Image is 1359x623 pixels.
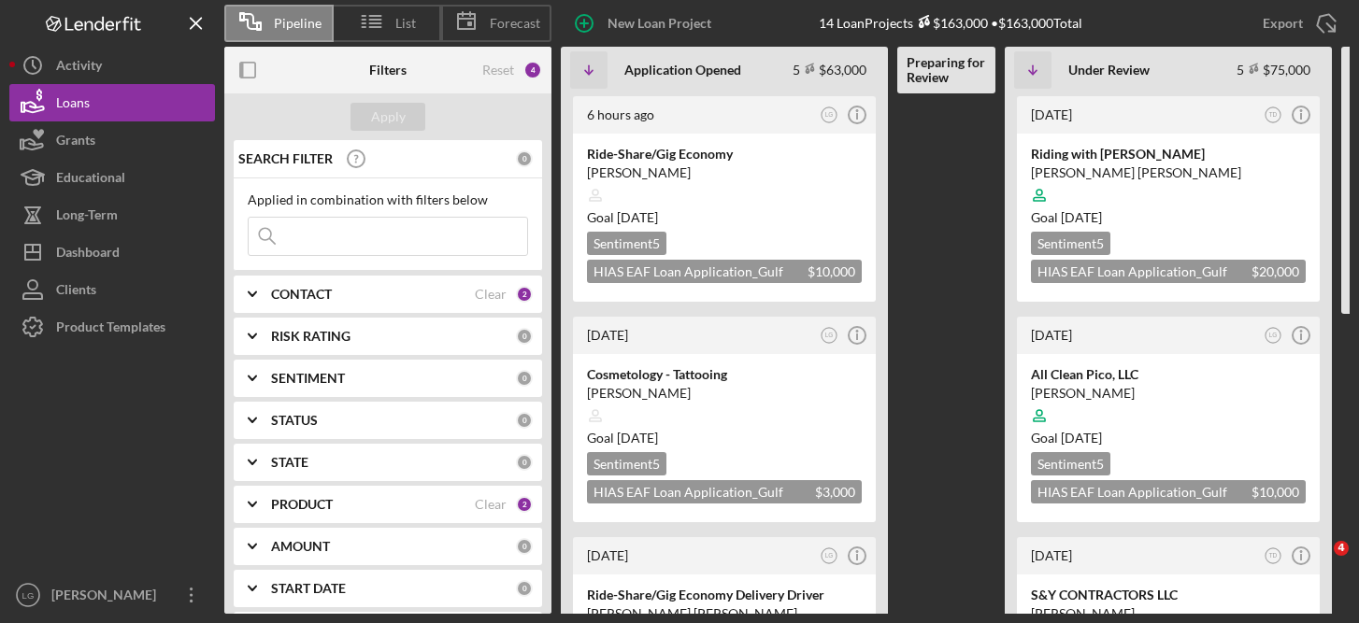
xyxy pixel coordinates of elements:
[1061,209,1102,225] time: 11/02/2025
[56,271,96,313] div: Clients
[561,5,730,42] button: New Loan Project
[9,234,215,271] button: Dashboard
[516,328,533,345] div: 0
[56,47,102,89] div: Activity
[819,15,1082,31] div: 14 Loan Projects • $163,000 Total
[1252,263,1299,279] span: $20,000
[271,413,318,428] b: STATUS
[475,497,507,512] div: Clear
[1031,430,1102,446] span: Goal
[271,371,345,386] b: SENTIMENT
[1031,604,1306,623] div: [PERSON_NAME]
[1031,327,1072,343] time: 2025-08-14 17:53
[808,263,855,279] span: $10,000
[1261,544,1286,569] button: TD
[587,260,862,283] div: HIAS EAF Loan Application_Gulf Coast JFCS
[1068,63,1150,78] b: Under Review
[9,271,215,308] a: Clients
[1031,209,1102,225] span: Goal
[271,539,330,554] b: AMOUNT
[523,61,542,79] div: 4
[56,196,118,238] div: Long-Term
[9,47,215,84] button: Activity
[617,430,658,446] time: 10/27/2025
[395,16,416,31] span: List
[587,586,862,604] div: Ride-Share/Gig Economy Delivery Driver
[587,327,628,343] time: 2025-08-19 00:20
[271,497,333,512] b: PRODUCT
[9,121,215,159] button: Grants
[22,590,35,601] text: LG
[587,232,666,255] div: Sentiment 5
[1031,547,1072,563] time: 2025-08-13 17:16
[1031,480,1306,503] div: HIAS EAF Loan Application_Gulf Coast JFCS
[350,103,425,131] button: Apply
[1261,323,1286,348] button: LG
[516,286,533,303] div: 2
[1031,365,1306,384] div: All Clean Pico, LLC
[475,287,507,302] div: Clear
[570,93,879,304] a: 6 hours agoLGRide-Share/Gig Economy[PERSON_NAME]Goal [DATE]Sentiment5HIAS EAF Loan Application_Gu...
[793,62,866,78] div: 5 $63,000
[587,365,862,384] div: Cosmetology - Tattooing
[516,370,533,387] div: 0
[907,55,986,85] b: Preparing for Review
[248,192,528,207] div: Applied in combination with filters below
[617,209,658,225] time: 11/19/2025
[587,209,658,225] span: Goal
[1269,111,1278,118] text: TD
[516,412,533,429] div: 0
[815,484,855,500] span: $3,000
[587,547,628,563] time: 2025-08-18 22:15
[56,159,125,201] div: Educational
[9,196,215,234] button: Long-Term
[516,150,533,167] div: 0
[516,538,533,555] div: 0
[1014,93,1323,304] a: [DATE]TDRiding with [PERSON_NAME][PERSON_NAME] [PERSON_NAME]Goal [DATE]Sentiment5HIAS EAF Loan Ap...
[587,384,862,403] div: [PERSON_NAME]
[570,314,879,525] a: [DATE]LGCosmetology - Tattooing[PERSON_NAME]Goal [DATE]Sentiment5HIAS EAF Loan Application_Gulf C...
[274,16,322,31] span: Pipeline
[1031,452,1110,475] div: Sentiment 5
[587,106,654,122] time: 2025-09-20 11:14
[825,552,834,559] text: LG
[1031,384,1306,403] div: [PERSON_NAME]
[271,287,332,302] b: CONTACT
[516,580,533,597] div: 0
[371,103,406,131] div: Apply
[56,234,120,276] div: Dashboard
[608,5,711,42] div: New Loan Project
[587,430,658,446] span: Goal
[913,15,988,31] div: $163,000
[56,308,165,350] div: Product Templates
[817,544,842,569] button: LG
[1031,260,1306,283] div: HIAS EAF Loan Application_Gulf Coast JFCS
[587,480,862,503] div: HIAS EAF Loan Application_Gulf Coast JFCS
[516,454,533,471] div: 0
[1061,430,1102,446] time: 09/25/2025
[482,63,514,78] div: Reset
[587,145,862,163] div: Ride-Share/Gig Economy
[238,151,333,166] b: SEARCH FILTER
[9,84,215,121] button: Loans
[587,452,666,475] div: Sentiment 5
[271,329,350,344] b: RISK RATING
[9,308,215,346] button: Product Templates
[825,332,834,338] text: LG
[1263,5,1303,42] div: Export
[56,121,95,163] div: Grants
[1014,314,1323,525] a: [DATE]LGAll Clean Pico, LLC[PERSON_NAME]Goal [DATE]Sentiment5HIAS EAF Loan Application_Gulf Coast...
[271,455,308,470] b: STATE
[1031,106,1072,122] time: 2025-09-03 01:09
[1244,5,1350,42] button: Export
[516,496,533,513] div: 2
[56,84,90,126] div: Loans
[9,159,215,196] button: Educational
[624,63,741,78] b: Application Opened
[817,103,842,128] button: LG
